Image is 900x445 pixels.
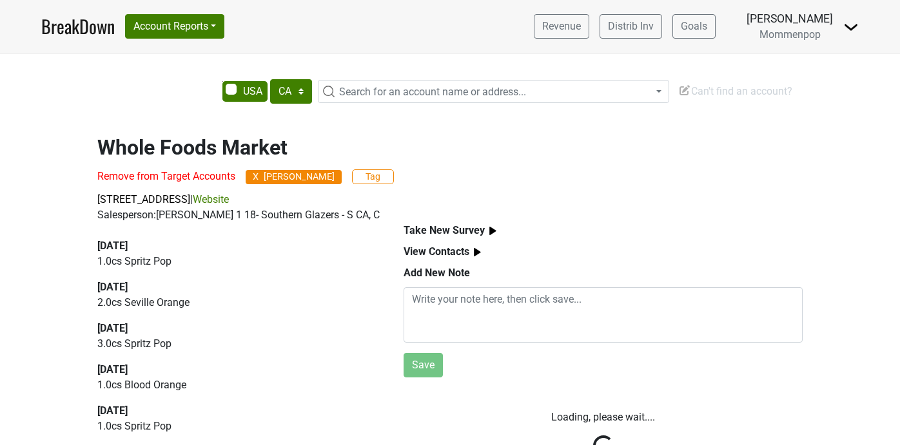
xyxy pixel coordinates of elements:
a: Revenue [534,14,589,39]
p: 3.0 cs Spritz Pop [97,336,374,352]
span: Search for an account name or address... [339,86,526,98]
b: View Contacts [404,245,469,258]
button: Save [404,353,443,377]
div: [PERSON_NAME] [747,10,833,27]
a: Website [193,193,229,205]
p: 1.0 cs Spritz Pop [97,419,374,434]
span: Can't find an account? [678,85,792,97]
p: Loading, please wait.... [404,410,803,425]
p: 1.0 cs Spritz Pop [97,254,374,269]
div: [DATE] [97,321,374,336]
span: Mommenpop [759,28,821,41]
span: [PERSON_NAME] [246,170,342,184]
a: [STREET_ADDRESS] [97,193,190,205]
p: 2.0 cs Seville Orange [97,295,374,310]
div: Salesperson: [PERSON_NAME] 1 18- Southern Glazers - S CA, C [97,207,803,223]
img: arrow_right.svg [485,223,501,239]
div: [DATE] [97,279,374,295]
div: [DATE] [97,238,374,254]
p: 1.0 cs Blood Orange [97,377,374,393]
div: [DATE] [97,403,374,419]
a: Distrib Inv [600,14,662,39]
button: Account Reports [125,14,224,39]
button: Tag [352,169,394,184]
b: Take New Survey [404,224,485,236]
a: Goals [672,14,716,39]
span: Remove from Target Accounts [97,170,235,182]
img: Dropdown Menu [843,19,859,35]
span: X [253,173,259,182]
img: Edit [678,84,691,97]
img: arrow_right.svg [469,244,485,260]
a: BreakDown [41,13,115,40]
p: | [97,192,803,207]
h2: Whole Foods Market [97,135,803,160]
b: Add New Note [404,267,470,279]
div: [DATE] [97,362,374,377]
